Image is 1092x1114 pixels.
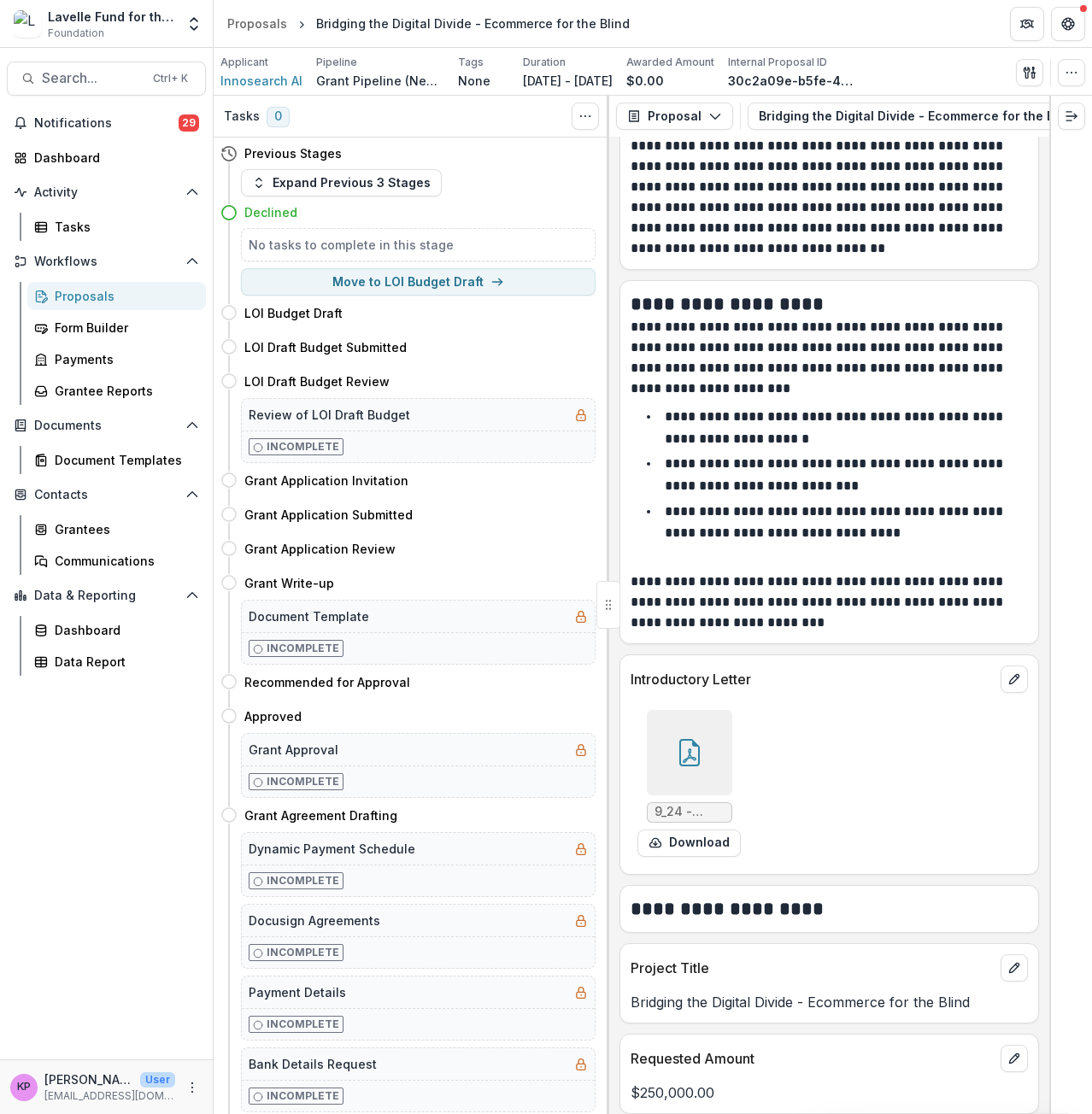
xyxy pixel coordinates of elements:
h4: Grant Application Invitation [244,472,408,490]
h4: Grant Write-up [244,574,334,592]
span: Workflows [34,255,179,269]
a: Proposals [27,282,206,310]
h4: LOI Budget Draft [244,304,343,322]
div: Proposals [227,15,287,32]
h5: Payment Details [249,983,346,1001]
p: Bridging the Digital Divide - Ecommerce for the Blind [631,992,1028,1012]
a: Grantee Reports [27,377,206,405]
a: Document Templates [27,446,206,474]
a: Tasks [27,213,206,241]
div: Document Templates [55,451,192,469]
span: Documents [34,419,179,433]
div: Data Report [55,653,192,671]
button: Toggle View Cancelled Tasks [572,103,599,130]
p: Incomplete [267,1017,339,1032]
button: Move to LOI Budget Draft [241,268,596,296]
p: 30c2a09e-b5fe-49b6-bac5-0d86ebe619dc [728,72,856,90]
p: Incomplete [267,873,339,888]
a: Payments [27,345,206,373]
span: Notifications [34,116,179,131]
a: Dashboard [27,616,206,644]
p: Applicant [220,55,268,70]
a: Communications [27,547,206,575]
a: Grantees [27,515,206,543]
span: 9_24 - [PERSON_NAME] Fund Application.pdf [655,805,725,819]
p: $0.00 [626,72,664,90]
div: Dashboard [55,621,192,639]
h5: Docusign Agreements [249,912,380,929]
button: More [182,1077,203,1098]
button: edit [1001,665,1028,693]
button: Open Data & Reporting [7,582,206,609]
button: edit [1001,954,1028,982]
h3: Tasks [224,109,260,124]
span: Search... [42,70,143,86]
div: 9_24 - [PERSON_NAME] Fund Application.pdfdownload-form-response [637,710,741,857]
h4: Grant Agreement Drafting [244,806,397,824]
a: Data Report [27,648,206,676]
button: Expand right [1058,103,1085,130]
h5: Grant Approval [249,741,338,759]
h4: Previous Stages [244,144,342,162]
p: Incomplete [267,774,339,789]
p: Requested Amount [631,1048,994,1069]
p: [EMAIL_ADDRESS][DOMAIN_NAME] [44,1088,175,1104]
p: None [458,72,490,90]
button: Open Activity [7,179,206,206]
h5: No tasks to complete in this stage [249,236,588,254]
p: Project Title [631,958,994,978]
p: Tags [458,55,484,70]
h4: LOI Draft Budget Review [244,372,390,390]
div: Dashboard [34,149,192,167]
div: Lavelle Fund for the Blind [48,8,175,26]
div: Khanh Phan [17,1082,31,1093]
button: Proposal [616,103,733,130]
img: Lavelle Fund for the Blind [14,10,41,38]
div: Payments [55,350,192,368]
button: edit [1001,1045,1028,1072]
span: 0 [267,107,290,127]
div: Proposals [55,287,192,305]
button: Expand Previous 3 Stages [241,169,442,196]
nav: breadcrumb [220,11,637,36]
button: Search... [7,62,206,96]
a: Form Builder [27,314,206,342]
span: Contacts [34,488,179,502]
span: Activity [34,185,179,200]
a: Dashboard [7,144,206,172]
p: Incomplete [267,945,339,960]
button: Open Documents [7,412,206,439]
h5: Review of LOI Draft Budget [249,406,410,424]
p: Incomplete [267,641,339,656]
div: Grantee Reports [55,382,192,400]
p: Incomplete [267,439,339,454]
h5: Document Template [249,607,369,625]
p: $250,000.00 [631,1082,1028,1103]
button: Notifications29 [7,109,206,137]
h4: Grant Application Review [244,540,396,558]
div: Grantees [55,520,192,538]
span: 29 [179,114,199,132]
span: Data & Reporting [34,589,179,603]
p: Duration [523,55,566,70]
div: Form Builder [55,319,192,337]
h4: Approved [244,707,302,725]
div: Tasks [55,218,192,236]
div: Bridging the Digital Divide - Ecommerce for the Blind [316,15,630,32]
button: Open Contacts [7,481,206,508]
h5: Dynamic Payment Schedule [249,840,415,858]
p: [DATE] - [DATE] [523,72,613,90]
p: Pipeline [316,55,357,70]
h4: LOI Draft Budget Submitted [244,338,407,356]
h4: Grant Application Submitted [244,506,413,524]
div: Communications [55,552,192,570]
button: Open Workflows [7,248,206,275]
div: Ctrl + K [150,69,191,88]
a: Innosearch AI [220,72,302,90]
p: Internal Proposal ID [728,55,827,70]
h4: Recommended for Approval [244,673,410,691]
p: User [140,1072,175,1088]
p: Grant Pipeline (New Grantees) [316,72,444,90]
p: Awarded Amount [626,55,714,70]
